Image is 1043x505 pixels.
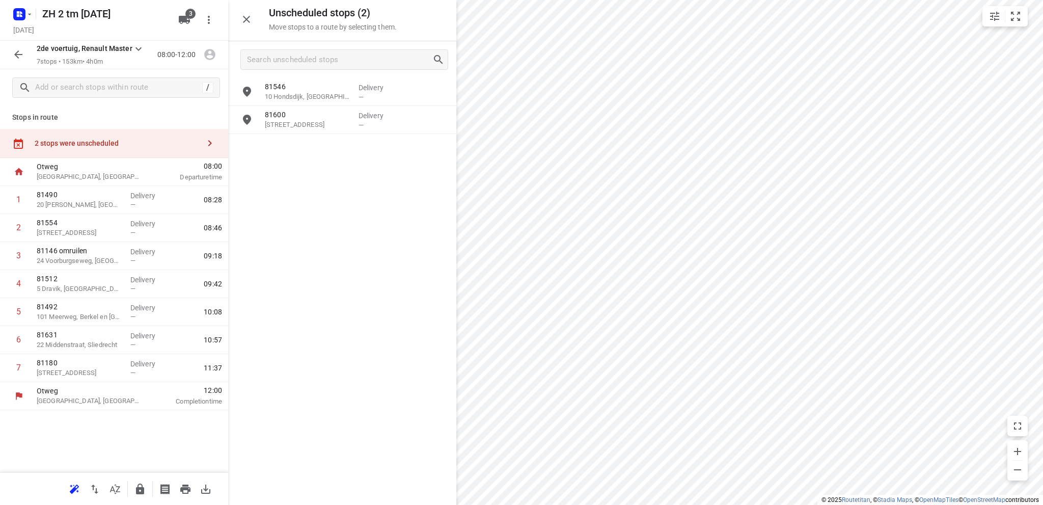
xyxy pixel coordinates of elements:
p: 81631 [37,330,122,340]
p: Delivery [130,191,168,201]
p: 10 Hondsdijk, Koudekerk aan den Rijn [265,92,350,102]
span: 3 [185,9,196,19]
p: 81512 [37,274,122,284]
p: Otweg [37,386,143,396]
span: — [130,341,135,349]
div: Search [432,54,448,66]
span: 08:46 [204,223,222,233]
p: Completion time [155,396,222,407]
p: 5 Dravik, [GEOGRAPHIC_DATA] [37,284,122,294]
p: 20 Van Swietenstraat, Den Haag [37,200,122,210]
h5: Rename [38,6,170,22]
p: Delivery [130,359,168,369]
p: 101 Meerweg, Berkel en Rodenrijs [37,312,122,322]
p: 81600 [265,110,350,120]
p: [GEOGRAPHIC_DATA], [GEOGRAPHIC_DATA] [37,396,143,406]
div: 5 [16,307,21,316]
div: 3 [16,251,21,260]
span: Sort by time window [105,484,125,493]
p: Delivery [359,83,396,93]
div: / [202,82,213,93]
h5: Unscheduled stops ( 2 ) [269,7,397,19]
li: © 2025 , © , © © contributors [821,496,1039,503]
a: OpenMapTiles [919,496,958,503]
span: Download route [196,484,216,493]
p: [GEOGRAPHIC_DATA], [GEOGRAPHIC_DATA] [37,172,143,182]
span: — [359,121,364,129]
p: Delivery [130,303,168,313]
h5: Project date [9,24,38,36]
p: 81490 [37,190,122,200]
a: Routetitan [842,496,870,503]
span: 08:00 [155,161,222,171]
p: 74 Heereveldseweg, Handel [265,120,350,130]
div: 7 [16,363,21,373]
div: 4 [16,279,21,288]
span: — [130,201,135,208]
div: small contained button group [982,6,1028,26]
p: Delivery [130,219,168,229]
p: 81180 [37,358,122,368]
p: Delivery [359,111,396,121]
span: 09:42 [204,279,222,289]
span: Reoptimize route [64,484,85,493]
a: Stadia Maps [877,496,912,503]
p: 81546 [265,82,350,92]
button: 3 [174,10,195,30]
span: 10:57 [204,335,222,345]
span: Print shipping labels [155,484,175,493]
span: 08:28 [204,195,222,205]
p: 22 Middenstraat, Sliedrecht [37,340,122,350]
p: [STREET_ADDRESS] [37,228,122,238]
p: 7 stops • 153km • 4h0m [37,57,145,67]
div: 1 [16,195,21,204]
input: Add or search stops within route [35,80,202,96]
span: — [130,229,135,236]
span: 09:18 [204,251,222,261]
p: 08:00-12:00 [157,49,200,60]
p: 2de voertuig, Renault Master [37,43,132,54]
a: OpenStreetMap [963,496,1005,503]
span: Assign driver [200,49,220,59]
button: Map settings [984,6,1005,26]
p: Delivery [130,247,168,257]
div: grid [228,78,456,504]
div: 2 [16,223,21,232]
button: More [199,10,219,30]
p: Delivery [130,275,168,285]
p: 24 Voorburgseweg, Leidschendam [37,256,122,266]
span: 12:00 [155,385,222,395]
button: Close [236,9,257,30]
span: Print route [175,484,196,493]
span: — [130,313,135,321]
button: Fit zoom [1005,6,1026,26]
p: 81146 omruilen [37,246,122,256]
span: — [130,257,135,264]
span: 10:08 [204,307,222,317]
div: 6 [16,335,21,344]
span: Reverse route [85,484,105,493]
p: 81554 [37,218,122,228]
p: Move stops to a route by selecting them. [269,23,397,31]
span: — [359,93,364,101]
p: Stops in route [12,112,216,123]
span: 11:37 [204,363,222,373]
span: — [130,285,135,293]
p: Departure time [155,172,222,182]
p: Delivery [130,331,168,341]
button: Lock route [130,479,150,499]
p: 42 Kadoelermeer, Rotterdam [37,368,122,378]
span: — [130,369,135,377]
div: 2 stops were unscheduled [35,139,200,147]
p: Otweg [37,162,143,172]
input: Search unscheduled stops [247,52,432,68]
p: 81492 [37,302,122,312]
